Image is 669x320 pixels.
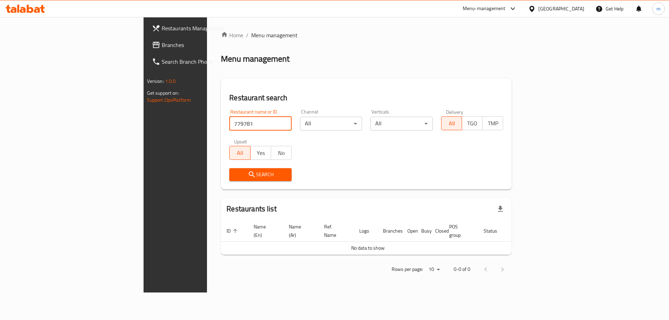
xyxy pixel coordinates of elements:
[226,227,240,235] span: ID
[454,265,470,274] p: 0-0 of 0
[271,146,292,160] button: No
[221,220,539,255] table: enhanced table
[229,168,292,181] button: Search
[446,109,463,114] label: Delivery
[324,223,345,239] span: Ref. Name
[229,146,250,160] button: All
[251,31,298,39] span: Menu management
[484,227,506,235] span: Status
[232,148,247,158] span: All
[465,118,480,128] span: TGO
[430,220,444,242] th: Closed
[462,116,483,130] button: TGO
[221,53,290,64] h2: Menu management
[416,220,430,242] th: Busy
[147,77,164,86] span: Version:
[147,95,191,104] a: Support.OpsPlatform
[300,117,362,131] div: All
[538,5,584,13] div: [GEOGRAPHIC_DATA]
[254,223,275,239] span: Name (En)
[274,148,289,158] span: No
[289,223,310,239] span: Name (Ar)
[449,223,470,239] span: POS group
[250,146,271,160] button: Yes
[229,117,292,131] input: Search for restaurant name or ID..
[441,116,462,130] button: All
[485,118,500,128] span: TMP
[221,31,512,39] nav: breadcrumb
[492,201,509,217] div: Export file
[146,20,255,37] a: Restaurants Management
[146,37,255,53] a: Branches
[147,88,179,97] span: Get support on:
[426,264,443,275] div: Rows per page:
[351,243,385,252] span: No data to show
[226,204,276,214] h2: Restaurants list
[444,118,459,128] span: All
[162,24,250,32] span: Restaurants Management
[656,5,661,13] span: m
[463,5,506,13] div: Menu-management
[377,220,402,242] th: Branches
[162,57,250,66] span: Search Branch Phone
[354,220,377,242] th: Logo
[235,170,286,179] span: Search
[234,139,247,144] label: Upsell
[253,148,268,158] span: Yes
[229,93,503,103] h2: Restaurant search
[165,77,176,86] span: 1.0.0
[402,220,416,242] th: Open
[482,116,503,130] button: TMP
[370,117,433,131] div: All
[162,41,250,49] span: Branches
[392,265,423,274] p: Rows per page:
[146,53,255,70] a: Search Branch Phone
